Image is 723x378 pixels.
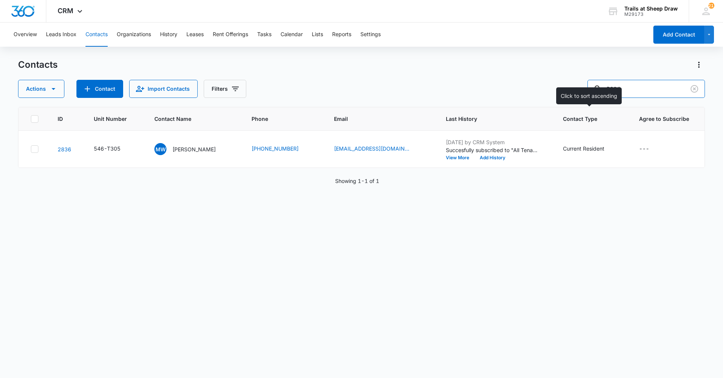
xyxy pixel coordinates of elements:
[94,115,137,123] span: Unit Number
[688,83,700,95] button: Clear
[117,23,151,47] button: Organizations
[257,23,272,47] button: Tasks
[446,115,534,123] span: Last History
[85,23,108,47] button: Contacts
[639,145,663,154] div: Agree to Subscribe - - Select to Edit Field
[360,23,381,47] button: Settings
[474,155,511,160] button: Add History
[653,26,704,44] button: Add Contact
[94,145,134,154] div: Unit Number - 546-T305 - Select to Edit Field
[563,145,604,152] div: Current Resident
[18,80,64,98] button: Actions
[587,80,705,98] input: Search Contacts
[693,59,705,71] button: Actions
[335,177,379,185] p: Showing 1-1 of 1
[624,6,678,12] div: account name
[708,3,714,9] span: 211
[160,23,177,47] button: History
[556,87,622,104] div: Click to sort ascending
[446,138,540,146] p: [DATE] by CRM System
[639,145,649,154] div: ---
[154,143,166,155] span: MW
[446,155,474,160] button: View More
[14,23,37,47] button: Overview
[204,80,246,98] button: Filters
[312,23,323,47] button: Lists
[58,7,73,15] span: CRM
[563,145,618,154] div: Contact Type - Current Resident - Select to Edit Field
[563,115,610,123] span: Contact Type
[154,115,223,123] span: Contact Name
[94,145,120,152] div: 546-T305
[624,12,678,17] div: account id
[334,145,409,152] a: [EMAIL_ADDRESS][DOMAIN_NAME]
[281,23,303,47] button: Calendar
[446,146,540,154] p: Succesfully subscribed to "All Tenants".
[332,23,351,47] button: Reports
[46,23,76,47] button: Leads Inbox
[334,115,417,123] span: Email
[76,80,123,98] button: Add Contact
[252,145,299,152] a: [PHONE_NUMBER]
[186,23,204,47] button: Leases
[58,115,64,123] span: ID
[58,146,71,152] a: Navigate to contact details page for MITCHELL WILLIAMS
[213,23,248,47] button: Rent Offerings
[708,3,714,9] div: notifications count
[639,115,692,123] span: Agree to Subscribe
[252,145,312,154] div: Phone - 6085154796 - Select to Edit Field
[18,59,58,70] h1: Contacts
[252,115,305,123] span: Phone
[172,145,216,153] p: [PERSON_NAME]
[334,145,423,154] div: Email - MITCHWILLIAMS761@GMAIL.COM - Select to Edit Field
[154,143,229,155] div: Contact Name - MITCHELL WILLIAMS - Select to Edit Field
[129,80,198,98] button: Import Contacts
